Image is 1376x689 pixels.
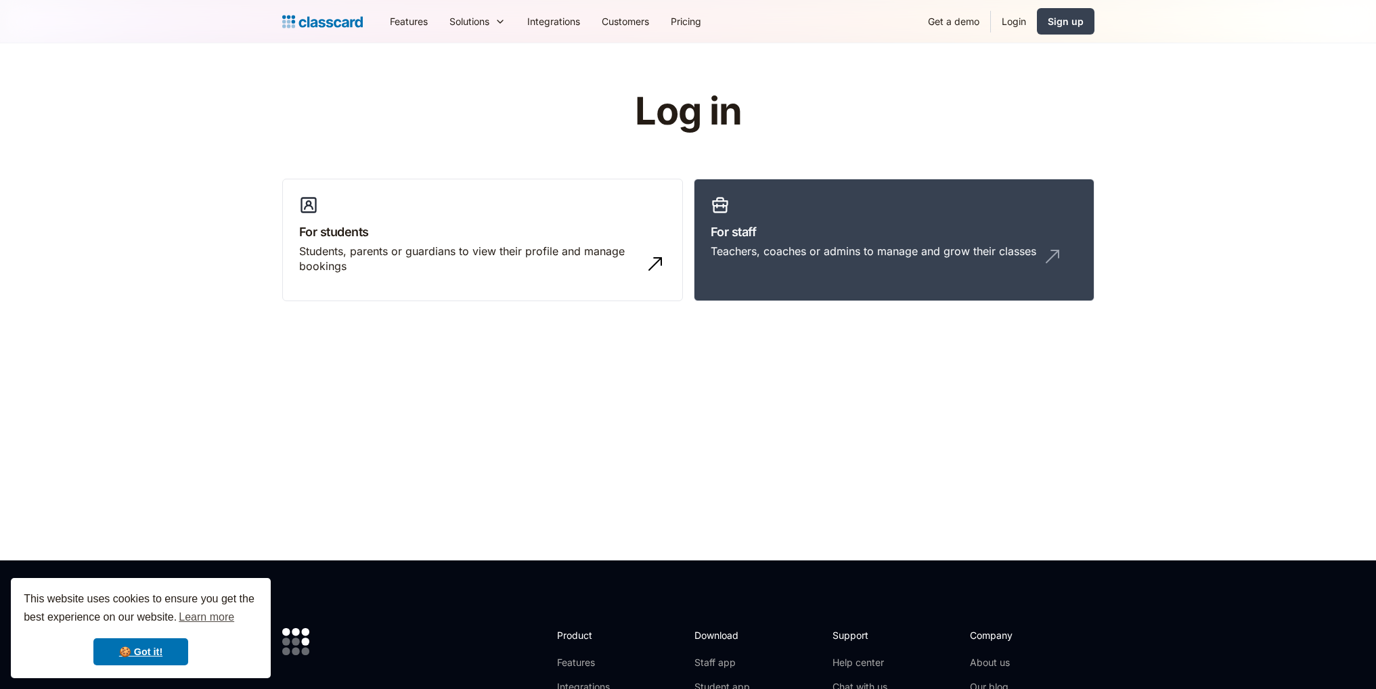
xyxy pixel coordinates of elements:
[970,628,1060,642] h2: Company
[299,244,639,274] div: Students, parents or guardians to view their profile and manage bookings
[711,223,1078,241] h3: For staff
[970,656,1060,669] a: About us
[473,91,903,133] h1: Log in
[694,656,750,669] a: Staff app
[694,628,750,642] h2: Download
[439,6,516,37] div: Solutions
[711,244,1036,259] div: Teachers, coaches or admins to manage and grow their classes
[93,638,188,665] a: dismiss cookie message
[449,14,489,28] div: Solutions
[591,6,660,37] a: Customers
[177,607,236,627] a: learn more about cookies
[917,6,990,37] a: Get a demo
[1048,14,1084,28] div: Sign up
[833,628,887,642] h2: Support
[11,578,271,678] div: cookieconsent
[299,223,666,241] h3: For students
[557,628,629,642] h2: Product
[379,6,439,37] a: Features
[991,6,1037,37] a: Login
[516,6,591,37] a: Integrations
[694,179,1094,302] a: For staffTeachers, coaches or admins to manage and grow their classes
[282,179,683,302] a: For studentsStudents, parents or guardians to view their profile and manage bookings
[833,656,887,669] a: Help center
[557,656,629,669] a: Features
[24,591,258,627] span: This website uses cookies to ensure you get the best experience on our website.
[1037,8,1094,35] a: Sign up
[660,6,712,37] a: Pricing
[282,12,363,31] a: home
